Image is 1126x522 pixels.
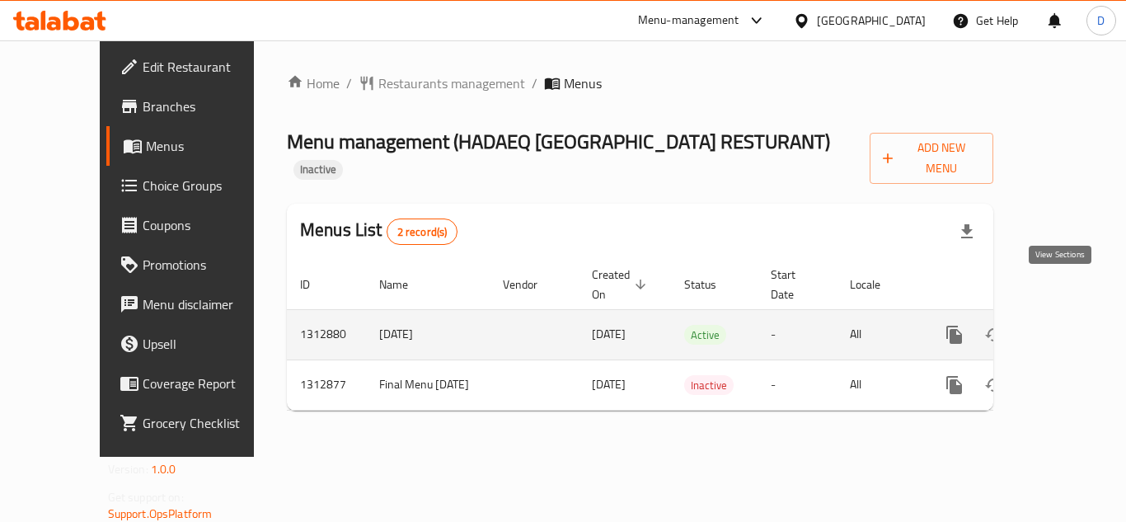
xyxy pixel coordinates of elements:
div: Inactive [684,375,734,395]
span: 2 record(s) [387,224,457,240]
h2: Menus List [300,218,457,245]
span: Branches [143,96,274,116]
th: Actions [922,260,1106,310]
span: Locale [850,275,902,294]
button: Change Status [974,315,1014,355]
span: Restaurants management [378,73,525,93]
span: Start Date [771,265,817,304]
span: [DATE] [592,323,626,345]
a: Menu disclaimer [106,285,288,324]
a: Coverage Report [106,364,288,403]
span: Menu disclaimer [143,294,274,314]
span: Coupons [143,215,274,235]
a: Restaurants management [359,73,525,93]
span: 1.0.0 [151,459,176,480]
div: [GEOGRAPHIC_DATA] [817,12,926,30]
span: Grocery Checklist [143,413,274,433]
span: Choice Groups [143,176,274,195]
span: Status [684,275,738,294]
a: Choice Groups [106,166,288,205]
span: Coverage Report [143,374,274,393]
td: 1312877 [287,360,366,410]
span: Inactive [684,376,734,395]
a: Edit Restaurant [106,47,288,87]
span: Add New Menu [883,138,981,179]
td: All [837,309,922,360]
table: enhanced table [287,260,1106,411]
span: Promotions [143,255,274,275]
a: Coupons [106,205,288,245]
div: Inactive [293,160,343,180]
span: ID [300,275,331,294]
div: Menu-management [638,11,739,31]
a: Home [287,73,340,93]
span: Menus [146,136,274,156]
a: Menus [106,126,288,166]
a: Upsell [106,324,288,364]
span: D [1097,12,1105,30]
button: Add New Menu [870,133,994,184]
li: / [346,73,352,93]
button: more [935,365,974,405]
button: Change Status [974,365,1014,405]
td: All [837,360,922,410]
span: Vendor [503,275,559,294]
span: Version: [108,459,148,480]
span: Edit Restaurant [143,57,274,77]
span: Name [379,275,429,294]
a: Promotions [106,245,288,285]
nav: breadcrumb [287,73,993,93]
span: Upsell [143,334,274,354]
div: Total records count [387,219,458,245]
span: Menu management ( HADAEQ [GEOGRAPHIC_DATA] RESTURANT ) [287,123,830,160]
span: [DATE] [592,374,626,395]
span: Get support on: [108,487,184,508]
td: - [758,360,837,410]
td: - [758,309,837,360]
span: Inactive [293,162,343,176]
button: more [935,315,974,355]
a: Grocery Checklist [106,403,288,443]
td: [DATE] [366,309,490,360]
a: Branches [106,87,288,126]
span: Menus [564,73,602,93]
span: Created On [592,265,651,304]
div: Export file [947,212,987,252]
span: Active [684,326,726,345]
td: Final Menu [DATE] [366,360,490,410]
li: / [532,73,537,93]
td: 1312880 [287,309,366,360]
